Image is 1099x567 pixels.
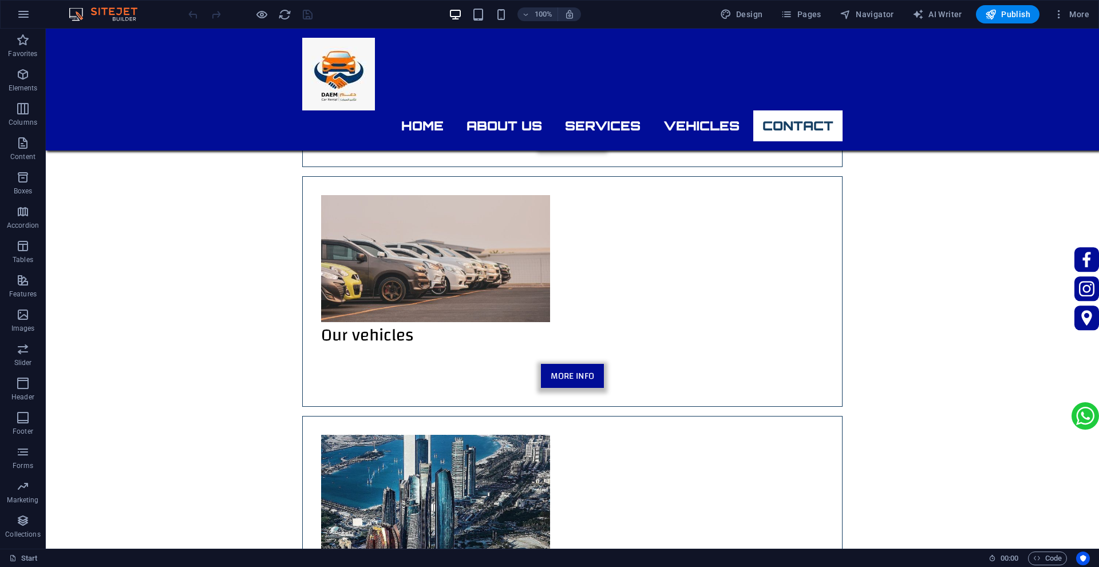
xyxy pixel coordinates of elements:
p: Tables [13,255,33,264]
p: Footer [13,427,33,436]
button: Click here to leave preview mode and continue editing [255,7,268,21]
p: Favorites [8,49,37,58]
p: Slider [14,358,32,367]
div: Design (Ctrl+Alt+Y) [715,5,768,23]
span: Design [720,9,763,20]
p: Header [11,392,34,402]
span: Navigator [840,9,894,20]
span: Publish [985,9,1030,20]
p: Features [9,290,37,299]
p: Columns [9,118,37,127]
button: Publish [976,5,1039,23]
p: Marketing [7,495,38,505]
a: Click to cancel selection. Double-click to open Pages [9,552,38,565]
p: Images [11,324,35,333]
button: AI Writer [908,5,967,23]
img: Editor Logo [66,7,152,21]
button: Code [1028,552,1067,565]
button: Navigator [835,5,899,23]
span: Code [1033,552,1062,565]
p: Accordion [7,221,39,230]
p: Content [10,152,35,161]
button: reload [278,7,291,21]
span: : [1009,554,1010,562]
button: Pages [776,5,825,23]
span: 00 00 [1001,552,1018,565]
h6: 100% [535,7,553,21]
p: Boxes [14,187,33,196]
button: Usercentrics [1076,552,1090,565]
p: Forms [13,461,33,470]
i: Reload page [278,8,291,21]
span: AI Writer [912,9,962,20]
button: 100% [517,7,558,21]
button: More [1049,5,1094,23]
span: More [1053,9,1089,20]
h6: Session time [989,552,1019,565]
p: Collections [5,530,40,539]
i: On resize automatically adjust zoom level to fit chosen device. [564,9,575,19]
span: Pages [781,9,821,20]
button: Design [715,5,768,23]
p: Elements [9,84,38,93]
